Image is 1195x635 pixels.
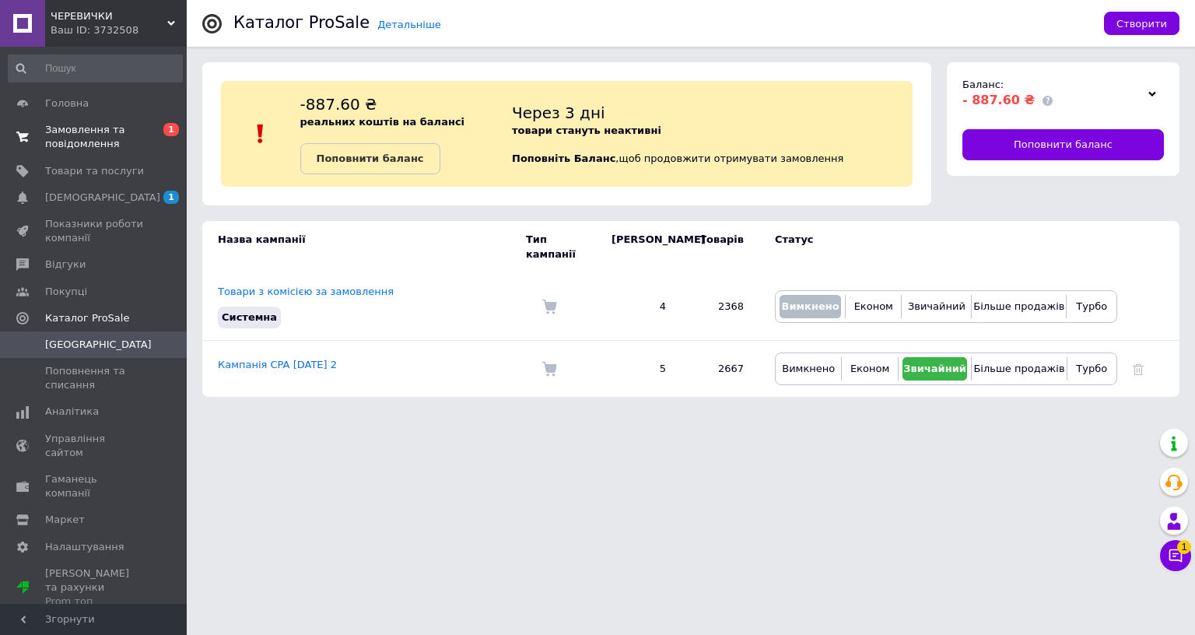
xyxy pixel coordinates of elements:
[1133,363,1144,374] a: Видалити
[300,95,377,114] span: -887.60 ₴
[317,153,424,164] b: Поповнити баланс
[1071,295,1113,318] button: Турбо
[377,19,441,30] a: Детальніше
[45,513,85,527] span: Маркет
[962,129,1164,160] a: Поповнити баланс
[596,221,682,272] td: [PERSON_NAME]
[903,363,966,374] span: Звичайний
[51,9,167,23] span: ЧЕРЕВИЧКИ
[512,125,661,136] b: товари стануть неактивні
[45,595,144,609] div: Prom топ
[541,361,557,377] img: Комісія за замовлення
[45,432,144,460] span: Управління сайтом
[45,338,152,352] span: [GEOGRAPHIC_DATA]
[759,221,1117,272] td: Статус
[45,364,144,392] span: Поповнення та списання
[45,567,144,609] span: [PERSON_NAME] та рахунки
[249,122,272,146] img: :exclamation:
[973,300,1064,312] span: Більше продажів
[218,359,337,370] a: Кампанія CPA [DATE] 2
[1076,300,1107,312] span: Турбо
[596,341,682,398] td: 5
[300,116,465,128] b: реальних коштів на балансі
[51,23,187,37] div: Ваш ID: 3732508
[45,472,144,500] span: Гаманець компанії
[1177,536,1191,550] span: 1
[976,295,1062,318] button: Більше продажів
[45,217,144,245] span: Показники роботи компанії
[45,540,124,554] span: Налаштування
[854,300,893,312] span: Економ
[300,143,440,174] a: Поповнити баланс
[541,299,557,314] img: Комісія за замовлення
[682,221,759,272] td: Товарів
[780,357,837,381] button: Вимкнено
[902,357,968,381] button: Звичайний
[780,295,841,318] button: Вимкнено
[1104,12,1179,35] button: Створити
[218,286,394,297] a: Товари з комісією за замовлення
[962,79,1004,90] span: Баланс:
[45,285,87,299] span: Покупці
[512,153,615,164] b: Поповніть Баланс
[45,258,86,272] span: Відгуки
[962,93,1035,107] span: - 887.60 ₴
[973,363,1064,374] span: Більше продажів
[682,273,759,341] td: 2368
[163,123,179,136] span: 1
[233,15,370,31] div: Каталог ProSale
[526,221,596,272] td: Тип кампанії
[906,295,967,318] button: Звичайний
[682,341,759,398] td: 2667
[1160,540,1191,571] button: Чат з покупцем1
[45,311,129,325] span: Каталог ProSale
[45,191,160,205] span: [DEMOGRAPHIC_DATA]
[908,300,965,312] span: Звичайний
[850,363,889,374] span: Економ
[596,273,682,341] td: 4
[846,357,893,381] button: Економ
[512,93,913,174] div: , щоб продовжити отримувати замовлення
[1071,357,1113,381] button: Турбо
[1014,138,1113,152] span: Поповнити баланс
[163,191,179,204] span: 1
[781,300,839,312] span: Вимкнено
[45,405,99,419] span: Аналітика
[512,103,605,122] span: Через 3 дні
[202,221,526,272] td: Назва кампанії
[1116,18,1167,30] span: Створити
[850,295,897,318] button: Економ
[1076,363,1107,374] span: Турбо
[782,363,835,374] span: Вимкнено
[45,123,144,151] span: Замовлення та повідомлення
[8,54,183,82] input: Пошук
[222,311,277,323] span: Системна
[976,357,1062,381] button: Більше продажів
[45,96,89,111] span: Головна
[45,164,144,178] span: Товари та послуги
